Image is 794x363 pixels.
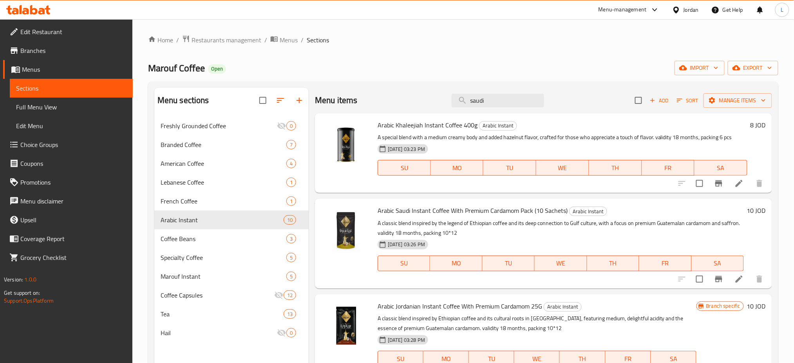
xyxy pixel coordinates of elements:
[734,63,772,73] span: export
[161,309,284,319] span: Tea
[3,229,133,248] a: Coverage Report
[385,336,428,344] span: [DATE] 03:28 PM
[274,290,284,300] svg: Inactive section
[599,5,647,15] div: Menu-management
[3,211,133,229] a: Upsell
[16,102,127,112] span: Full Menu View
[642,160,695,176] button: FR
[381,162,428,174] span: SU
[592,162,639,174] span: TH
[589,160,642,176] button: TH
[385,241,428,248] span: [DATE] 03:26 PM
[728,61,778,75] button: export
[161,272,286,281] span: Marouf Instant
[487,162,533,174] span: TU
[675,61,725,75] button: import
[286,272,296,281] div: items
[385,145,428,153] span: [DATE] 03:23 PM
[264,35,267,45] li: /
[378,256,430,271] button: SU
[154,267,309,286] div: Marouf Instant5
[20,196,127,206] span: Menu disclaimer
[154,173,309,192] div: Lebanese Coffee1
[148,59,205,77] span: Marouf Coffee
[161,234,286,243] span: Coffee Beans
[315,94,358,106] h2: Menu items
[3,60,133,79] a: Menus
[692,256,744,271] button: SA
[536,160,589,176] button: WE
[4,288,40,298] span: Get support on:
[287,329,296,337] span: 0
[590,258,636,269] span: TH
[286,196,296,206] div: items
[154,113,309,345] nav: Menu sections
[287,179,296,186] span: 1
[569,207,607,216] div: Arabic Instant
[378,160,431,176] button: SU
[378,300,542,312] span: Arabic Jordanian Instant Coffee With Premium Cardamom 25G
[161,178,286,187] div: Lebanese Coffee
[271,91,290,110] span: Sort sections
[703,302,743,310] span: Branch specific
[544,302,582,312] div: Arabic Instant
[157,94,209,106] h2: Menu sections
[286,140,296,149] div: items
[381,258,427,269] span: SU
[154,135,309,154] div: Branded Coffee7
[378,205,568,216] span: Arabic Saudi Instant Coffee With Premium Cardamom Pack (10 Sachets)
[287,122,296,130] span: 0
[287,198,296,205] span: 1
[378,314,696,333] p: A classic blend inspired by Ethiopian coffee and its cultural roots in [GEOGRAPHIC_DATA], featuri...
[154,229,309,248] div: Coffee Beans3
[10,116,133,135] a: Edit Menu
[277,121,286,131] svg: Inactive section
[16,121,127,131] span: Edit Menu
[286,234,296,243] div: items
[287,254,296,261] span: 5
[483,256,535,271] button: TU
[161,159,286,168] span: American Coffee
[378,119,477,131] span: Arabic Khaleejiah Instant Coffee 400g
[433,258,479,269] span: MO
[639,256,691,271] button: FR
[695,258,741,269] span: SA
[161,215,284,225] span: Arabic Instant
[154,192,309,211] div: French Coffee1
[20,140,127,149] span: Choice Groups
[684,5,699,14] div: Jordan
[704,93,772,108] button: Manage items
[20,159,127,168] span: Coupons
[286,159,296,168] div: items
[709,270,728,289] button: Branch-specific-item
[290,91,309,110] button: Add section
[208,64,226,74] div: Open
[154,323,309,342] div: Hail0
[734,274,744,284] a: Edit menu item
[192,35,261,45] span: Restaurants management
[781,5,783,14] span: L
[4,296,54,306] a: Support.OpsPlatform
[286,178,296,187] div: items
[20,234,127,243] span: Coverage Report
[587,256,639,271] button: TH
[570,207,607,216] span: Arabic Instant
[284,309,296,319] div: items
[3,135,133,154] a: Choice Groups
[24,274,36,285] span: 1.0.0
[747,205,766,216] h6: 10 JOD
[677,96,698,105] span: Sort
[645,162,692,174] span: FR
[20,215,127,225] span: Upsell
[161,290,274,300] span: Coffee Capsules
[182,35,261,45] a: Restaurants management
[22,65,127,74] span: Menus
[452,94,544,107] input: search
[544,302,581,311] span: Arabic Instant
[750,174,769,193] button: delete
[539,162,586,174] span: WE
[321,205,371,255] img: Arabic Saudi Instant Coffee With Premium Cardamom Pack (10 Sachets)
[284,290,296,300] div: items
[734,179,744,188] a: Edit menu item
